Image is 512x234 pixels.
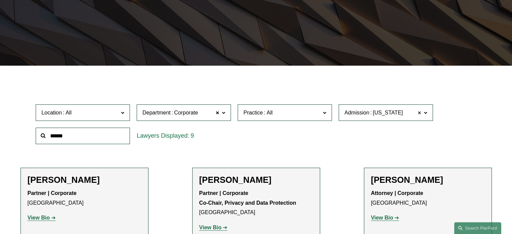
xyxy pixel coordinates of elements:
p: [GEOGRAPHIC_DATA] [28,189,141,208]
strong: Attorney | Corporate [371,190,423,196]
a: View Bio [371,215,399,221]
h2: [PERSON_NAME] [199,175,313,185]
strong: View Bio [371,215,393,221]
p: [GEOGRAPHIC_DATA] [371,189,485,208]
a: View Bio [199,225,228,230]
strong: View Bio [28,215,50,221]
strong: Partner | Corporate [28,190,77,196]
span: 9 [191,132,194,139]
h2: [PERSON_NAME] [371,175,485,185]
strong: View Bio [199,225,221,230]
h2: [PERSON_NAME] [28,175,141,185]
p: [GEOGRAPHIC_DATA] [199,189,313,218]
span: Location [41,110,62,115]
span: Admission [344,110,369,115]
a: Search this site [454,222,501,234]
span: Practice [243,110,263,115]
strong: Partner | Corporate Co-Chair, Privacy and Data Protection [199,190,296,206]
a: View Bio [28,215,56,221]
span: Corporate [174,108,198,117]
span: [US_STATE] [373,108,403,117]
span: Department [142,110,171,115]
